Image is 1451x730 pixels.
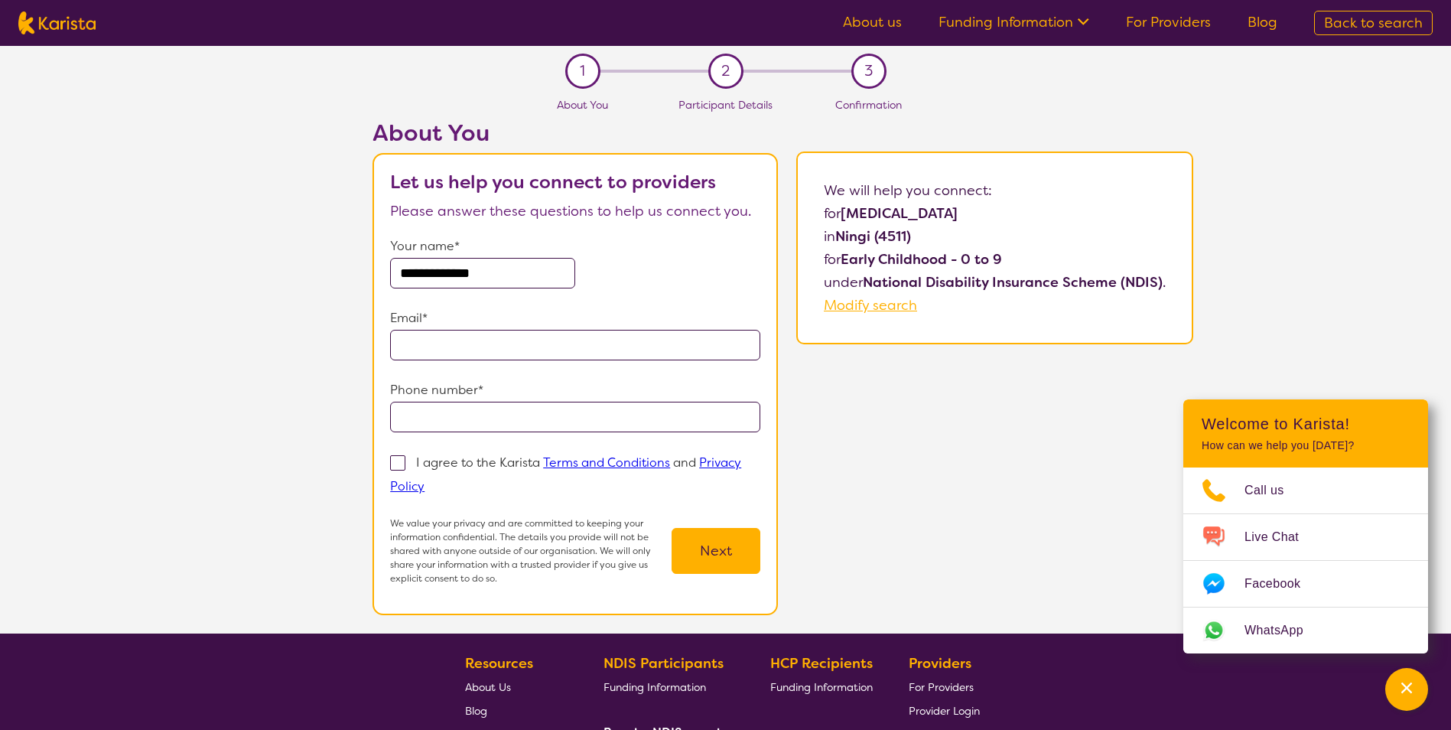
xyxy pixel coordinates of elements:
span: For Providers [909,680,974,694]
p: Email* [390,307,760,330]
p: Your name* [390,235,760,258]
p: under . [824,271,1166,294]
span: Call us [1244,479,1303,502]
p: for [824,202,1166,225]
b: HCP Recipients [770,654,873,673]
span: About Us [465,680,511,694]
span: Live Chat [1244,526,1317,549]
button: Channel Menu [1385,668,1428,711]
span: 2 [721,60,730,83]
a: Funding Information [603,675,735,699]
b: National Disability Insurance Scheme (NDIS) [863,273,1163,292]
span: Participant Details [678,98,773,112]
a: About Us [465,675,568,699]
a: For Providers [1126,13,1211,31]
p: for [824,248,1166,271]
a: Provider Login [909,699,980,722]
p: in [824,225,1166,248]
span: Funding Information [770,680,873,694]
p: Phone number* [390,379,760,402]
div: Channel Menu [1183,399,1428,653]
span: WhatsApp [1244,619,1322,642]
a: Modify search [824,296,917,314]
img: Karista logo [18,11,96,34]
span: 1 [580,60,585,83]
h2: About You [373,119,778,147]
b: [MEDICAL_DATA] [841,204,958,223]
span: Back to search [1324,14,1423,32]
b: Early Childhood - 0 to 9 [841,250,1002,269]
a: Terms and Conditions [543,455,670,471]
a: Blog [465,699,568,722]
p: We will help you connect: [824,179,1166,202]
a: Back to search [1314,11,1433,35]
a: Funding Information [770,675,873,699]
p: I agree to the Karista and [390,455,741,494]
ul: Choose channel [1183,468,1428,653]
span: 3 [864,60,873,83]
p: Please answer these questions to help us connect you. [390,200,760,223]
span: Funding Information [603,680,706,694]
a: About us [843,13,902,31]
a: Funding Information [939,13,1089,31]
a: Web link opens in a new tab. [1183,608,1428,653]
h2: Welcome to Karista! [1202,415,1410,433]
span: Confirmation [835,98,902,112]
p: How can we help you [DATE]? [1202,439,1410,452]
span: Facebook [1244,572,1319,595]
span: Blog [465,704,487,718]
span: Provider Login [909,704,980,718]
p: We value your privacy and are committed to keeping your information confidential. The details you... [390,517,672,585]
b: Resources [465,654,533,673]
a: For Providers [909,675,980,699]
a: Blog [1248,13,1277,31]
button: Next [672,528,760,574]
b: Let us help you connect to providers [390,170,716,194]
b: Providers [909,654,971,673]
b: NDIS Participants [603,654,724,673]
b: Ningi (4511) [835,227,911,246]
span: About You [557,98,608,112]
